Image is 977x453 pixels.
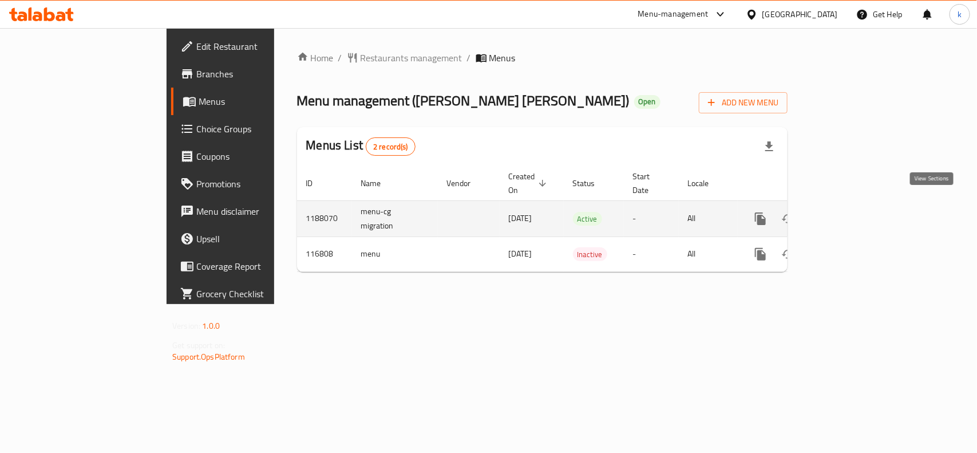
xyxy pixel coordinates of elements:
[347,51,462,65] a: Restaurants management
[172,338,225,353] span: Get support on:
[634,97,660,107] span: Open
[756,133,783,160] div: Export file
[708,96,778,110] span: Add New Menu
[738,166,866,201] th: Actions
[762,8,838,21] div: [GEOGRAPHIC_DATA]
[171,60,330,88] a: Branches
[774,241,802,268] button: Change Status
[171,143,330,170] a: Coupons
[634,95,660,109] div: Open
[297,51,788,65] nav: breadcrumb
[747,205,774,233] button: more
[366,141,415,152] span: 2 record(s)
[679,237,738,271] td: All
[509,246,532,261] span: [DATE]
[306,137,416,156] h2: Menus List
[489,51,516,65] span: Menus
[202,318,220,333] span: 1.0.0
[688,176,724,190] span: Locale
[297,166,866,272] table: enhanced table
[366,137,416,156] div: Total records count
[509,170,550,197] span: Created On
[171,253,330,280] a: Coverage Report
[573,247,607,261] div: Inactive
[747,241,774,268] button: more
[509,211,532,226] span: [DATE]
[171,225,330,253] a: Upsell
[196,259,321,273] span: Coverage Report
[361,176,396,190] span: Name
[196,40,321,53] span: Edit Restaurant
[196,122,321,136] span: Choice Groups
[573,248,607,261] span: Inactive
[172,318,200,333] span: Version:
[171,33,330,60] a: Edit Restaurant
[196,232,321,246] span: Upsell
[196,149,321,163] span: Coupons
[774,205,802,233] button: Change Status
[624,237,679,271] td: -
[196,204,321,218] span: Menu disclaimer
[467,51,471,65] li: /
[638,7,709,21] div: Menu-management
[573,176,610,190] span: Status
[958,8,962,21] span: k
[196,67,321,81] span: Branches
[361,51,462,65] span: Restaurants management
[679,200,738,237] td: All
[297,88,630,113] span: Menu management ( [PERSON_NAME] [PERSON_NAME] )
[171,170,330,198] a: Promotions
[196,287,321,301] span: Grocery Checklist
[306,176,328,190] span: ID
[699,92,788,113] button: Add New Menu
[447,176,486,190] span: Vendor
[352,237,438,271] td: menu
[338,51,342,65] li: /
[352,200,438,237] td: menu-cg migration
[171,280,330,308] a: Grocery Checklist
[199,94,321,108] span: Menus
[573,212,602,226] span: Active
[624,200,679,237] td: -
[196,177,321,191] span: Promotions
[171,115,330,143] a: Choice Groups
[171,88,330,115] a: Menus
[633,170,665,197] span: Start Date
[172,349,245,364] a: Support.OpsPlatform
[171,198,330,225] a: Menu disclaimer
